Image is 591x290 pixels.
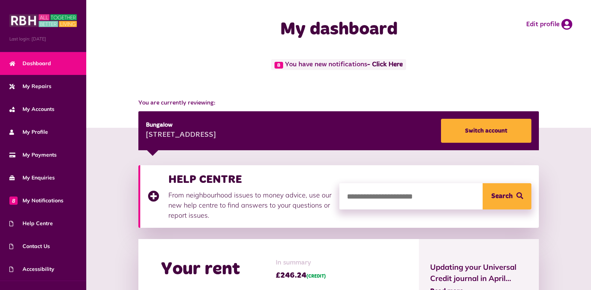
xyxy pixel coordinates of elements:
span: My Payments [9,151,57,159]
div: Bungalow [146,121,216,130]
img: MyRBH [9,13,77,28]
span: Contact Us [9,242,50,250]
button: Search [483,183,531,209]
span: In summary [276,258,326,268]
span: You are currently reviewing: [138,99,539,108]
span: Accessibility [9,265,54,273]
span: My Profile [9,128,48,136]
h2: Your rent [161,259,240,280]
span: You have new notifications [271,59,406,70]
span: Help Centre [9,220,53,227]
span: My Accounts [9,105,54,113]
a: Switch account [441,119,531,143]
span: (CREDIT) [306,274,326,279]
a: Edit profile [526,19,572,30]
h1: My dashboard [220,19,457,40]
span: 8 [9,196,18,205]
span: Last login: [DATE] [9,36,77,42]
h3: HELP CENTRE [168,173,332,186]
span: Updating your Universal Credit journal in April... [430,262,528,284]
a: - Click Here [367,61,403,68]
p: From neighbourhood issues to money advice, use our new help centre to find answers to your questi... [168,190,332,220]
div: [STREET_ADDRESS] [146,130,216,141]
span: Search [491,183,513,209]
span: Dashboard [9,60,51,67]
span: £246.24 [276,270,326,281]
span: My Notifications [9,197,63,205]
span: My Enquiries [9,174,55,182]
span: My Repairs [9,82,51,90]
span: 8 [274,62,283,69]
